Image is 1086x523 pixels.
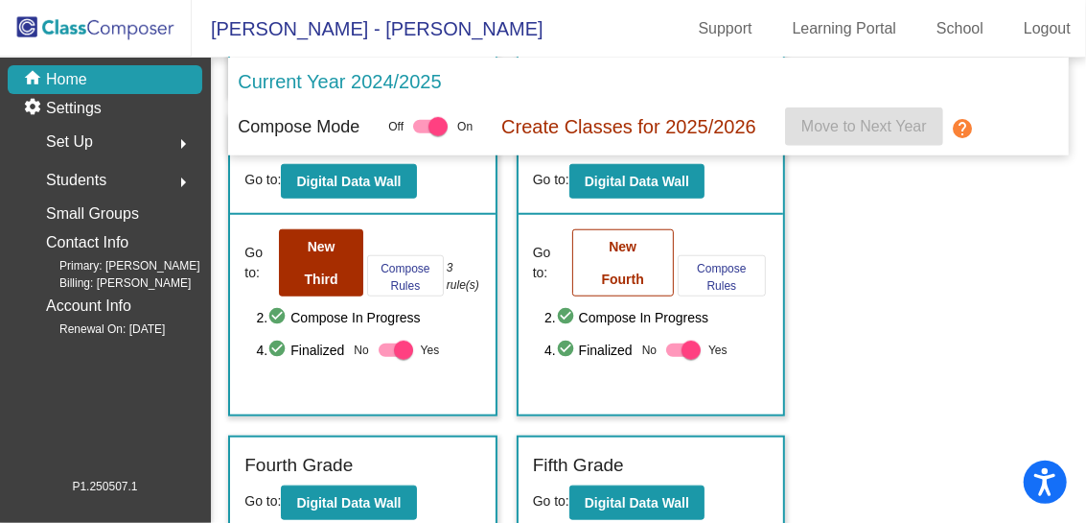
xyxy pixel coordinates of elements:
mat-icon: check_circle [556,339,579,362]
span: 4. Finalized [257,339,345,362]
span: Move to Next Year [801,118,927,134]
p: Small Groups [46,201,139,227]
span: Go to: [533,243,568,283]
span: Go to: [533,493,569,509]
label: Fifth Grade [533,452,624,480]
button: Digital Data Wall [569,486,705,520]
button: Digital Data Wall [281,164,416,199]
button: New Fourth [572,229,674,297]
p: Compose Mode [238,114,359,140]
p: Account Info [46,293,131,320]
span: Yes [708,339,728,362]
a: Learning Portal [777,13,913,44]
a: School [921,13,999,44]
span: 2. Compose In Progress [544,306,769,329]
p: Contact Info [46,229,128,256]
mat-icon: settings [23,97,46,120]
span: Go to: [244,243,275,283]
label: Fourth Grade [244,452,353,480]
span: No [642,342,657,359]
b: Digital Data Wall [296,174,401,189]
mat-icon: check_circle [267,339,290,362]
mat-icon: arrow_right [172,132,195,155]
span: Primary: [PERSON_NAME] [29,257,200,274]
span: On [457,118,473,135]
span: No [354,342,368,359]
button: Digital Data Wall [281,486,416,520]
b: Digital Data Wall [296,495,401,511]
p: Create Classes for 2025/2026 [501,112,756,141]
p: Home [46,68,87,91]
b: New Fourth [602,239,644,287]
span: Set Up [46,129,93,155]
button: Compose Rules [678,255,766,297]
button: Digital Data Wall [569,164,705,199]
span: Go to: [533,172,569,187]
span: Off [388,118,404,135]
p: Settings [46,97,102,120]
mat-icon: arrow_right [172,171,195,194]
mat-icon: check_circle [267,306,290,329]
button: Compose Rules [367,255,443,297]
span: Students [46,167,106,194]
mat-icon: check_circle [556,306,579,329]
span: Go to: [244,493,281,509]
i: 3 rule(s) [447,259,481,294]
span: [PERSON_NAME] - [PERSON_NAME] [192,13,543,44]
span: 2. Compose In Progress [257,306,481,329]
span: Billing: [PERSON_NAME] [29,274,191,292]
span: Renewal On: [DATE] [29,321,165,338]
b: Digital Data Wall [585,495,689,511]
b: New Third [305,239,338,287]
mat-icon: help [951,117,974,140]
span: Yes [421,339,440,362]
b: Digital Data Wall [585,174,689,189]
button: Move to Next Year [785,107,943,146]
mat-icon: home [23,68,46,91]
p: Current Year 2024/2025 [238,67,441,96]
span: Go to: [244,172,281,187]
span: 4. Finalized [544,339,633,362]
button: New Third [279,229,363,297]
a: Support [683,13,768,44]
a: Logout [1008,13,1086,44]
